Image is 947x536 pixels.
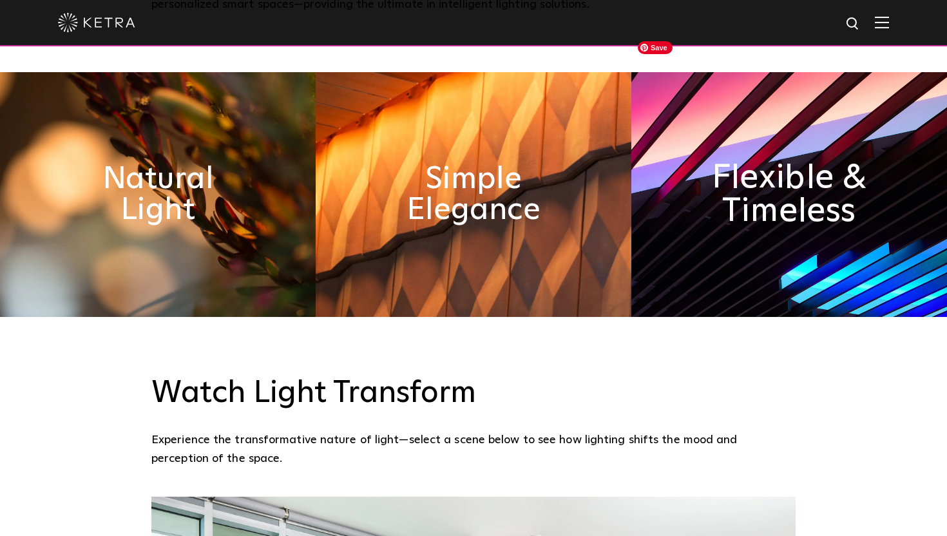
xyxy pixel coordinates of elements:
img: search icon [845,16,861,32]
h2: Natural Light [79,164,237,225]
img: ketra-logo-2019-white [58,13,135,32]
h3: Watch Light Transform [151,375,796,412]
span: Save [638,41,673,54]
p: Experience the transformative nature of light—select a scene below to see how lighting shifts the... [151,431,789,468]
img: Hamburger%20Nav.svg [875,16,889,28]
img: flexible_timeless_ketra [631,72,947,317]
img: simple_elegance [316,72,631,317]
h2: Simple Elegance [395,164,553,225]
h2: Flexible & Timeless [703,160,875,228]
